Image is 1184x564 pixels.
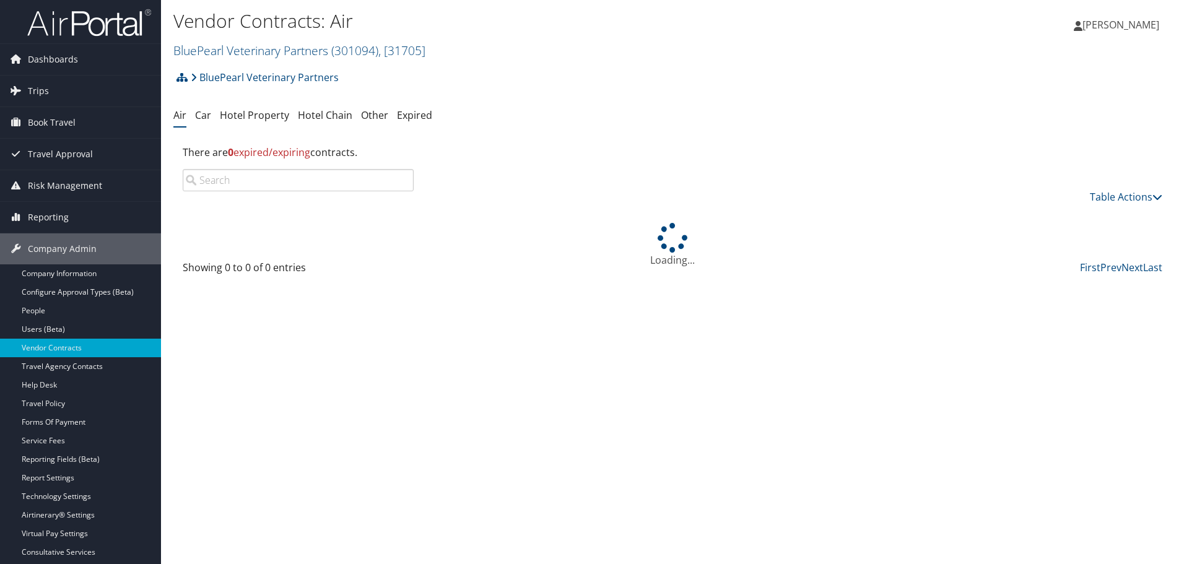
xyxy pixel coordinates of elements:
span: ( 301094 ) [331,42,378,59]
span: [PERSON_NAME] [1082,18,1159,32]
strong: 0 [228,145,233,159]
a: Last [1143,261,1162,274]
span: Travel Approval [28,139,93,170]
a: Car [195,108,211,122]
a: Next [1121,261,1143,274]
a: Hotel Property [220,108,289,122]
a: BluePearl Veterinary Partners [173,42,425,59]
div: Loading... [173,223,1172,267]
div: Showing 0 to 0 of 0 entries [183,260,414,281]
a: Other [361,108,388,122]
img: airportal-logo.png [27,8,151,37]
a: Air [173,108,186,122]
a: Expired [397,108,432,122]
div: There are contracts. [173,136,1172,169]
span: Dashboards [28,44,78,75]
span: , [ 31705 ] [378,42,425,59]
a: Prev [1100,261,1121,274]
span: Company Admin [28,233,97,264]
input: Search [183,169,414,191]
a: First [1080,261,1100,274]
h1: Vendor Contracts: Air [173,8,839,34]
a: BluePearl Veterinary Partners [191,65,339,90]
a: [PERSON_NAME] [1074,6,1172,43]
span: Risk Management [28,170,102,201]
a: Hotel Chain [298,108,352,122]
span: Trips [28,76,49,106]
span: Reporting [28,202,69,233]
a: Table Actions [1090,190,1162,204]
span: Book Travel [28,107,76,138]
span: expired/expiring [228,145,310,159]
